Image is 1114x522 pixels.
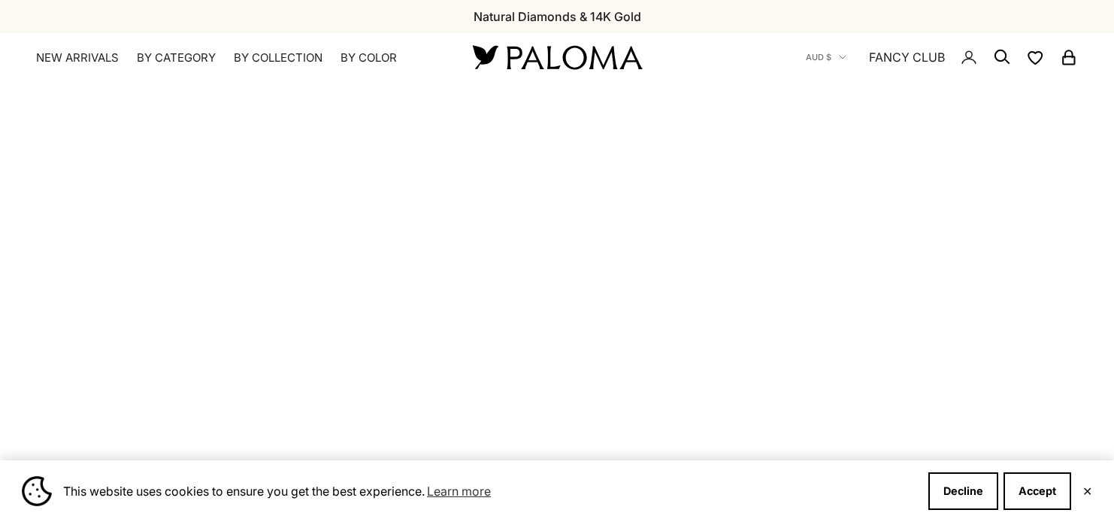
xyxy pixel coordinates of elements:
[806,50,831,64] span: AUD $
[137,50,216,65] summary: By Category
[22,476,52,506] img: Cookie banner
[869,47,945,67] a: FANCY CLUB
[425,480,493,502] a: Learn more
[1004,472,1071,510] button: Accept
[63,480,916,502] span: This website uses cookies to ensure you get the best experience.
[928,472,998,510] button: Decline
[806,50,846,64] button: AUD $
[806,33,1078,81] nav: Secondary navigation
[36,50,437,65] nav: Primary navigation
[474,7,641,26] p: Natural Diamonds & 14K Gold
[1082,487,1092,496] button: Close
[234,50,322,65] summary: By Collection
[341,50,397,65] summary: By Color
[36,50,119,65] a: NEW ARRIVALS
